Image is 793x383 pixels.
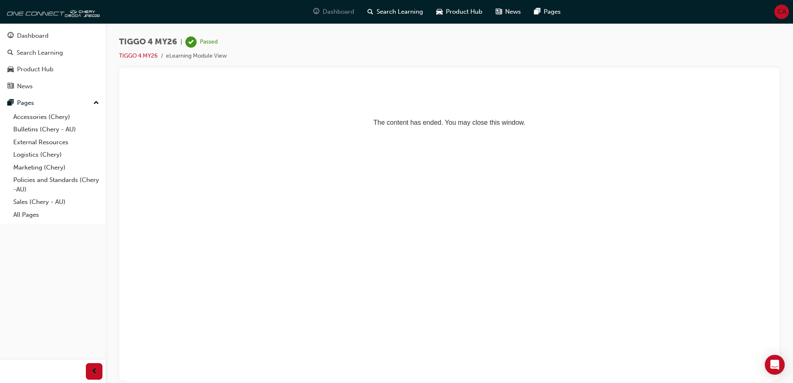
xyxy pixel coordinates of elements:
[7,83,14,90] span: news-icon
[496,7,502,17] span: news-icon
[367,7,373,17] span: search-icon
[765,355,785,375] div: Open Intercom Messenger
[3,95,102,111] button: Pages
[10,111,102,124] a: Accessories (Chery)
[7,99,14,107] span: pages-icon
[10,196,102,208] a: Sales (Chery - AU)
[17,65,54,74] div: Product Hub
[544,7,561,17] span: Pages
[17,48,63,58] div: Search Learning
[778,7,786,17] span: CA
[446,7,482,17] span: Product Hub
[505,7,521,17] span: News
[313,7,319,17] span: guage-icon
[3,79,102,94] a: News
[166,51,227,61] li: eLearning Module View
[10,161,102,174] a: Marketing (Chery)
[361,3,430,20] a: search-iconSearch Learning
[180,37,182,47] span: |
[91,366,97,377] span: prev-icon
[17,31,49,41] div: Dashboard
[93,98,99,109] span: up-icon
[4,3,100,20] img: oneconnect
[17,98,34,108] div: Pages
[200,38,218,46] div: Passed
[7,49,13,57] span: search-icon
[185,36,197,48] span: learningRecordVerb_PASS-icon
[430,3,489,20] a: car-iconProduct Hub
[10,208,102,221] a: All Pages
[436,7,443,17] span: car-icon
[10,148,102,161] a: Logistics (Chery)
[3,28,102,44] a: Dashboard
[17,82,33,91] div: News
[10,123,102,136] a: Bulletins (Chery - AU)
[119,37,177,47] span: TIGGO 4 MY26
[528,3,567,20] a: pages-iconPages
[7,66,14,73] span: car-icon
[306,3,361,20] a: guage-iconDashboard
[323,7,354,17] span: Dashboard
[3,7,644,44] p: The content has ended. You may close this window.
[3,27,102,95] button: DashboardSearch LearningProduct HubNews
[10,136,102,149] a: External Resources
[3,62,102,77] a: Product Hub
[774,5,789,19] button: CA
[119,52,158,59] a: TIGGO 4 MY26
[7,32,14,40] span: guage-icon
[377,7,423,17] span: Search Learning
[534,7,540,17] span: pages-icon
[3,45,102,61] a: Search Learning
[489,3,528,20] a: news-iconNews
[10,174,102,196] a: Policies and Standards (Chery -AU)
